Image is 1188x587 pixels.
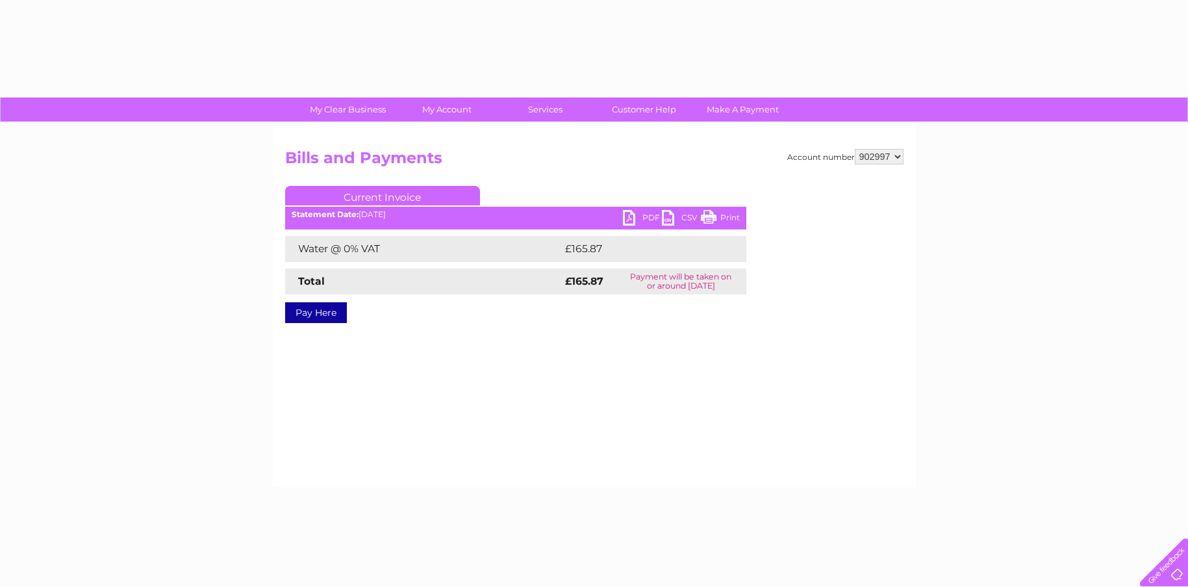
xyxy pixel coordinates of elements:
[787,149,904,164] div: Account number
[292,209,359,219] b: Statement Date:
[562,236,722,262] td: £165.87
[285,302,347,323] a: Pay Here
[285,210,746,219] div: [DATE]
[623,210,662,229] a: PDF
[701,210,740,229] a: Print
[393,98,500,122] a: My Account
[285,149,904,174] h2: Bills and Payments
[662,210,701,229] a: CSV
[492,98,599,122] a: Services
[298,275,325,287] strong: Total
[294,98,401,122] a: My Clear Business
[285,236,562,262] td: Water @ 0% VAT
[565,275,603,287] strong: £165.87
[689,98,796,122] a: Make A Payment
[590,98,698,122] a: Customer Help
[285,186,480,205] a: Current Invoice
[616,268,746,294] td: Payment will be taken on or around [DATE]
